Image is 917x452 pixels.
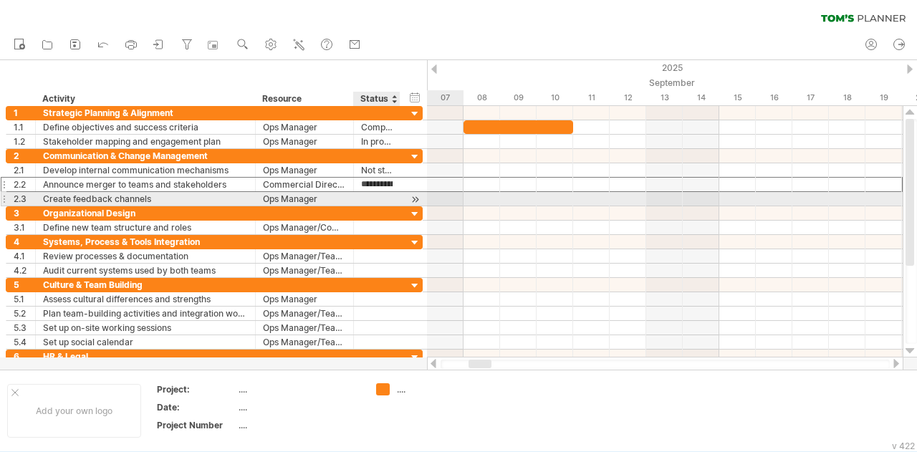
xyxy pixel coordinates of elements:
div: Systems, Process & Tools Integration [43,235,248,249]
div: .... [239,419,359,431]
div: Communication & Change Management [43,149,248,163]
div: Announce merger to teams and stakeholders [43,178,248,191]
div: In progress [361,135,393,148]
div: Sunday, 7 September 2025 [427,90,464,105]
div: Ops Manager/Team Leads [263,335,346,349]
div: Set up on-site working sessions [43,321,248,335]
div: 4 [14,235,35,249]
div: Set up social calendar [43,335,248,349]
div: Date: [157,401,236,413]
div: 5.2 [14,307,35,320]
div: 6 [14,350,35,363]
div: Ops Manager/Team Leads [263,249,346,263]
div: Ops Manager [263,120,346,134]
div: Ops Manager [263,135,346,148]
div: 3.1 [14,221,35,234]
div: Ops Manager/Team Leads [263,321,346,335]
div: Wednesday, 17 September 2025 [792,90,829,105]
div: .... [397,383,475,395]
div: Plan team-building activities and integration workshops [43,307,248,320]
div: 5.4 [14,335,35,349]
div: Ops Manager [263,292,346,306]
div: 2.3 [14,192,35,206]
div: 2.2 [14,178,35,191]
div: .... [239,401,359,413]
div: Create feedback channels [43,192,248,206]
div: Stakeholder mapping and engagement plan [43,135,248,148]
div: Review processes & documentation [43,249,248,263]
div: Ops Manager [263,163,346,177]
div: 5 [14,278,35,292]
div: 1.2 [14,135,35,148]
div: 5.1 [14,292,35,306]
div: Commercial Director [263,178,346,191]
div: 1.1 [14,120,35,134]
div: 5.3 [14,321,35,335]
div: .... [239,383,359,395]
div: Saturday, 13 September 2025 [646,90,683,105]
div: Ops Manager [263,192,346,206]
div: Assess cultural differences and strengths [43,292,248,306]
div: Complete [361,120,393,134]
div: Not started [361,163,393,177]
div: Thursday, 18 September 2025 [829,90,865,105]
div: Ops Manager/Team Leads [263,307,346,320]
div: Project Number [157,419,236,431]
div: 3 [14,206,35,220]
div: Define new team structure and roles [43,221,248,234]
div: Ops Manager/Team Leads [263,264,346,277]
div: Sunday, 14 September 2025 [683,90,719,105]
div: Add your own logo [7,384,141,438]
div: 1 [14,106,35,120]
div: Project: [157,383,236,395]
div: Strategic Planning & Alignment [43,106,248,120]
div: 2 [14,149,35,163]
div: Tuesday, 16 September 2025 [756,90,792,105]
div: Monday, 8 September 2025 [464,90,500,105]
div: Resource [262,92,345,106]
div: Wednesday, 10 September 2025 [537,90,573,105]
div: Activity [42,92,247,106]
div: Thursday, 11 September 2025 [573,90,610,105]
div: scroll to activity [408,192,422,207]
div: Status [360,92,392,106]
div: Tuesday, 9 September 2025 [500,90,537,105]
div: 2.1 [14,163,35,177]
div: Friday, 19 September 2025 [865,90,902,105]
div: Ops Manager/Commercial Director [263,221,346,234]
div: Friday, 12 September 2025 [610,90,646,105]
div: 4.1 [14,249,35,263]
div: Culture & Team Building [43,278,248,292]
div: Monday, 15 September 2025 [719,90,756,105]
div: Develop internal communication mechanisms [43,163,248,177]
div: v 422 [892,441,915,451]
div: Organizational Design [43,206,248,220]
div: Audit current systems used by both teams [43,264,248,277]
div: HR & Legal [43,350,248,363]
div: Define objectives and success criteria [43,120,248,134]
div: 4.2 [14,264,35,277]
